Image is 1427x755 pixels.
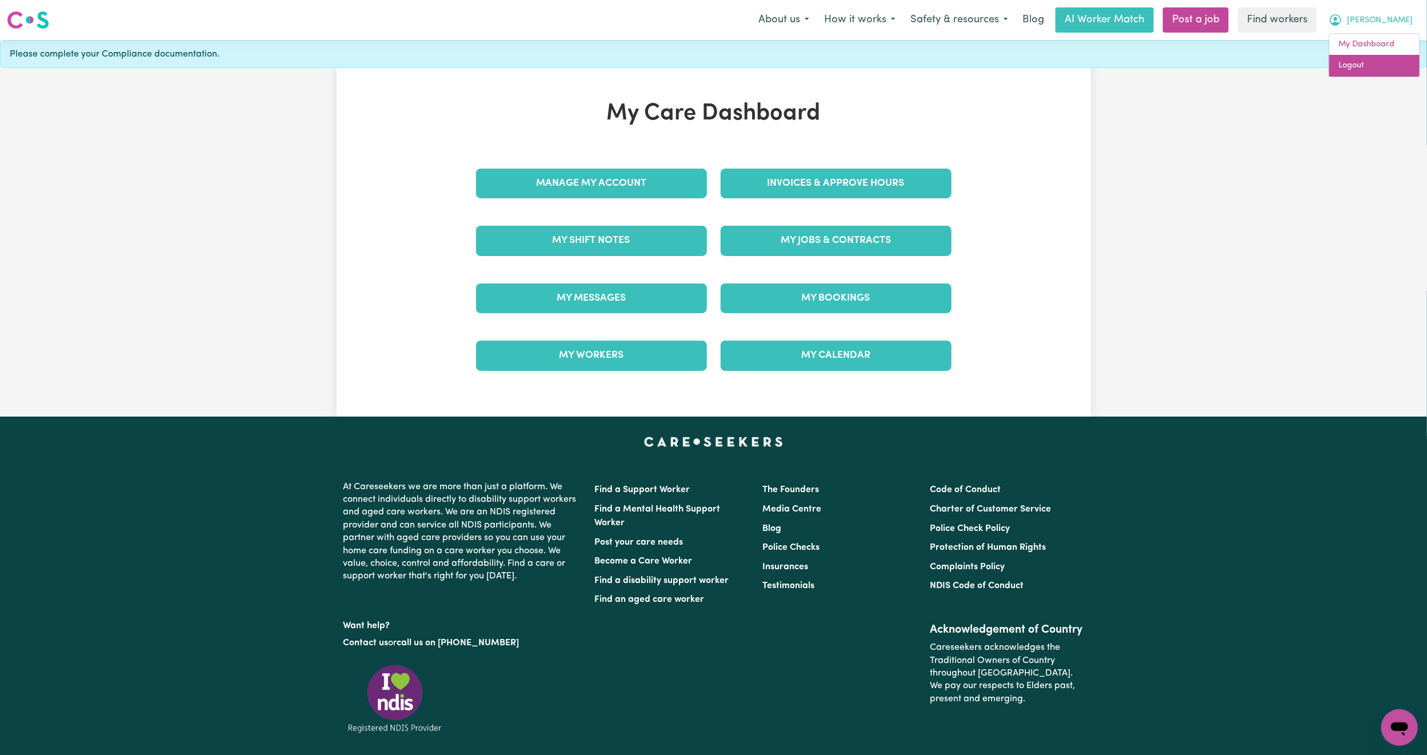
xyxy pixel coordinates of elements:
a: Post a job [1163,7,1229,33]
a: My Messages [476,283,707,313]
a: My Workers [476,341,707,370]
button: My Account [1321,8,1420,32]
a: Charter of Customer Service [930,505,1051,514]
a: Post your care needs [595,538,683,547]
a: Blog [762,524,781,533]
a: Logout [1329,55,1420,77]
a: Complaints Policy [930,562,1005,572]
a: AI Worker Match [1056,7,1154,33]
a: Find workers [1238,7,1317,33]
h1: My Care Dashboard [469,100,958,127]
a: My Shift Notes [476,226,707,255]
a: My Calendar [721,341,952,370]
a: Blog [1016,7,1051,33]
a: Find a Support Worker [595,485,690,494]
a: Invoices & Approve Hours [721,169,952,198]
a: Become a Care Worker [595,557,693,566]
a: Find a Mental Health Support Worker [595,505,721,528]
p: Want help? [343,615,581,632]
button: About us [751,8,817,32]
a: NDIS Code of Conduct [930,581,1024,590]
p: At Careseekers we are more than just a platform. We connect individuals directly to disability su... [343,476,581,588]
button: Safety & resources [903,8,1016,32]
a: Protection of Human Rights [930,543,1046,552]
p: Careseekers acknowledges the Traditional Owners of Country throughout [GEOGRAPHIC_DATA]. We pay o... [930,637,1084,710]
h2: Acknowledgement of Country [930,623,1084,637]
a: My Dashboard [1329,34,1420,55]
img: Careseekers logo [7,10,49,30]
span: [PERSON_NAME] [1347,14,1413,27]
img: Registered NDIS provider [343,663,446,734]
a: Careseekers logo [7,7,49,33]
a: The Founders [762,485,819,494]
a: Testimonials [762,581,814,590]
button: How it works [817,8,903,32]
a: Manage My Account [476,169,707,198]
a: call us on [PHONE_NUMBER] [397,638,519,648]
a: My Bookings [721,283,952,313]
a: Police Check Policy [930,524,1010,533]
iframe: Button to launch messaging window, conversation in progress [1381,709,1418,746]
a: Police Checks [762,543,820,552]
div: My Account [1329,33,1420,77]
a: My Jobs & Contracts [721,226,952,255]
a: Find a disability support worker [595,576,729,585]
a: Media Centre [762,505,821,514]
a: Find an aged care worker [595,595,705,604]
a: Contact us [343,638,389,648]
span: Please complete your Compliance documentation. [10,47,219,61]
p: or [343,632,581,654]
a: Careseekers home page [644,437,783,446]
a: Code of Conduct [930,485,1001,494]
a: Insurances [762,562,808,572]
